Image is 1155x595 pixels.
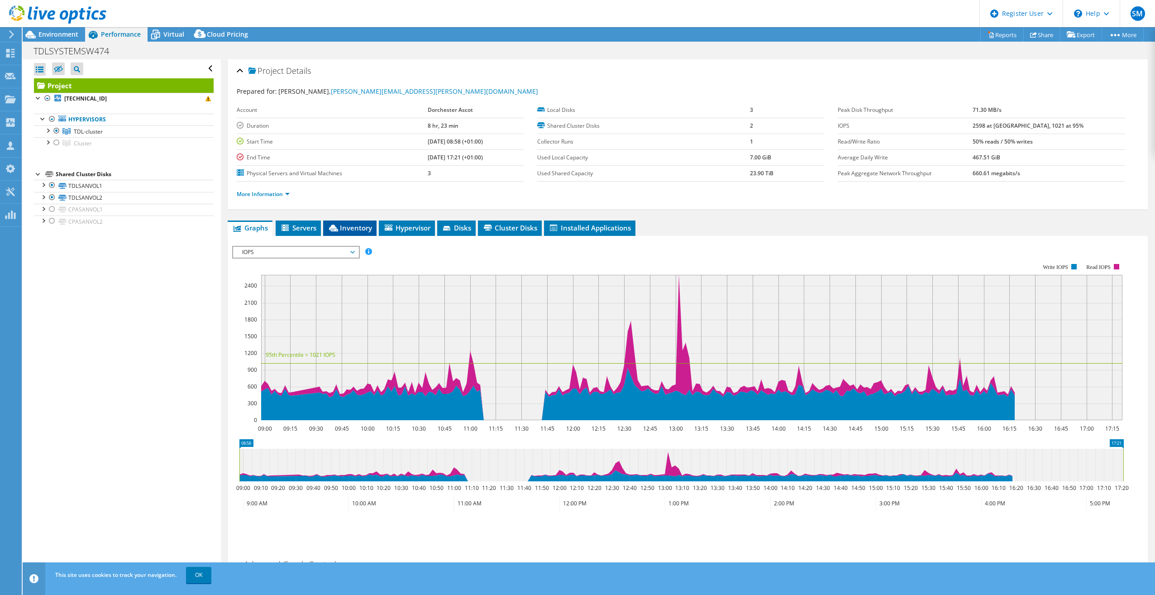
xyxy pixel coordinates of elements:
[1043,264,1068,270] text: Write IOPS
[797,425,811,432] text: 14:15
[288,484,302,492] text: 09:30
[34,93,214,105] a: [TECHNICAL_ID]
[237,190,290,198] a: More Information
[956,484,970,492] text: 15:50
[537,153,749,162] label: Used Local Capacity
[447,484,461,492] text: 11:00
[244,349,257,357] text: 1200
[186,567,211,583] a: OK
[537,169,749,178] label: Used Shared Capacity
[331,87,538,96] a: [PERSON_NAME][EMAIL_ADDRESS][PERSON_NAME][DOMAIN_NAME]
[341,484,355,492] text: 10:00
[838,153,973,162] label: Average Daily Write
[232,223,268,232] span: Graphs
[360,425,374,432] text: 10:00
[925,425,939,432] text: 15:30
[248,399,257,407] text: 300
[1131,6,1145,21] span: SM
[838,137,973,146] label: Read/Write Ratio
[34,114,214,125] a: Hypervisors
[745,425,759,432] text: 13:45
[1074,10,1082,18] svg: \n
[280,223,316,232] span: Servers
[514,425,528,432] text: 11:30
[838,121,973,130] label: IOPS
[394,484,408,492] text: 10:30
[334,425,348,432] text: 09:45
[622,484,636,492] text: 12:40
[973,106,1002,114] b: 71.30 MB/s
[549,223,631,232] span: Installed Applications
[328,223,372,232] span: Inventory
[232,555,340,573] h2: Advanced Graph Controls
[248,383,257,390] text: 600
[1062,484,1076,492] text: 16:50
[34,125,214,137] a: TDL-cluster
[482,223,537,232] span: Cluster Disks
[973,154,1000,161] b: 467.51 GiB
[980,28,1024,42] a: Reports
[763,484,777,492] text: 14:00
[207,30,248,38] span: Cloud Pricing
[675,484,689,492] text: 13:10
[750,106,753,114] b: 3
[692,484,706,492] text: 13:20
[34,137,214,149] a: Cluster
[488,425,502,432] text: 11:15
[244,332,257,340] text: 1500
[278,87,538,96] span: [PERSON_NAME],
[237,153,428,162] label: End Time
[324,484,338,492] text: 09:50
[833,484,847,492] text: 14:40
[283,425,297,432] text: 09:15
[566,425,580,432] text: 12:00
[266,351,335,359] text: 95th Percentile = 1021 IOPS
[464,484,478,492] text: 11:10
[537,137,749,146] label: Collector Runs
[710,484,724,492] text: 13:30
[1028,425,1042,432] text: 16:30
[822,425,836,432] text: 14:30
[64,95,107,102] b: [TECHNICAL_ID]
[1009,484,1023,492] text: 16:20
[286,65,311,76] span: Details
[771,425,785,432] text: 14:00
[851,484,865,492] text: 14:50
[237,87,277,96] label: Prepared for:
[537,106,749,115] label: Local Disks
[605,484,619,492] text: 12:30
[974,484,988,492] text: 16:00
[74,128,103,135] span: TDL-cluster
[34,216,214,227] a: CPASANVOL2
[694,425,708,432] text: 13:15
[1105,425,1119,432] text: 17:15
[1023,28,1060,42] a: Share
[428,154,483,161] b: [DATE] 17:21 (+01:00)
[668,425,682,432] text: 13:00
[428,106,473,114] b: Dorchester Ascot
[1079,425,1093,432] text: 17:00
[1026,484,1040,492] text: 16:30
[237,106,428,115] label: Account
[552,484,566,492] text: 12:00
[973,169,1020,177] b: 660.61 megabits/s
[903,484,917,492] text: 15:20
[720,425,734,432] text: 13:30
[1060,28,1102,42] a: Export
[38,30,78,38] span: Environment
[939,484,953,492] text: 15:40
[271,484,285,492] text: 09:20
[517,484,531,492] text: 11:40
[29,46,123,56] h1: TDLSYSTEMSW474
[973,122,1083,130] b: 2598 at [GEOGRAPHIC_DATA], 1021 at 95%
[359,484,373,492] text: 10:10
[482,484,496,492] text: 11:20
[1102,28,1144,42] a: More
[428,122,458,130] b: 8 hr, 23 min
[163,30,184,38] span: Virtual
[74,139,92,147] span: Cluster
[463,425,477,432] text: 11:00
[34,78,214,93] a: Project
[428,138,483,145] b: [DATE] 08:58 (+01:00)
[750,154,771,161] b: 7.00 GiB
